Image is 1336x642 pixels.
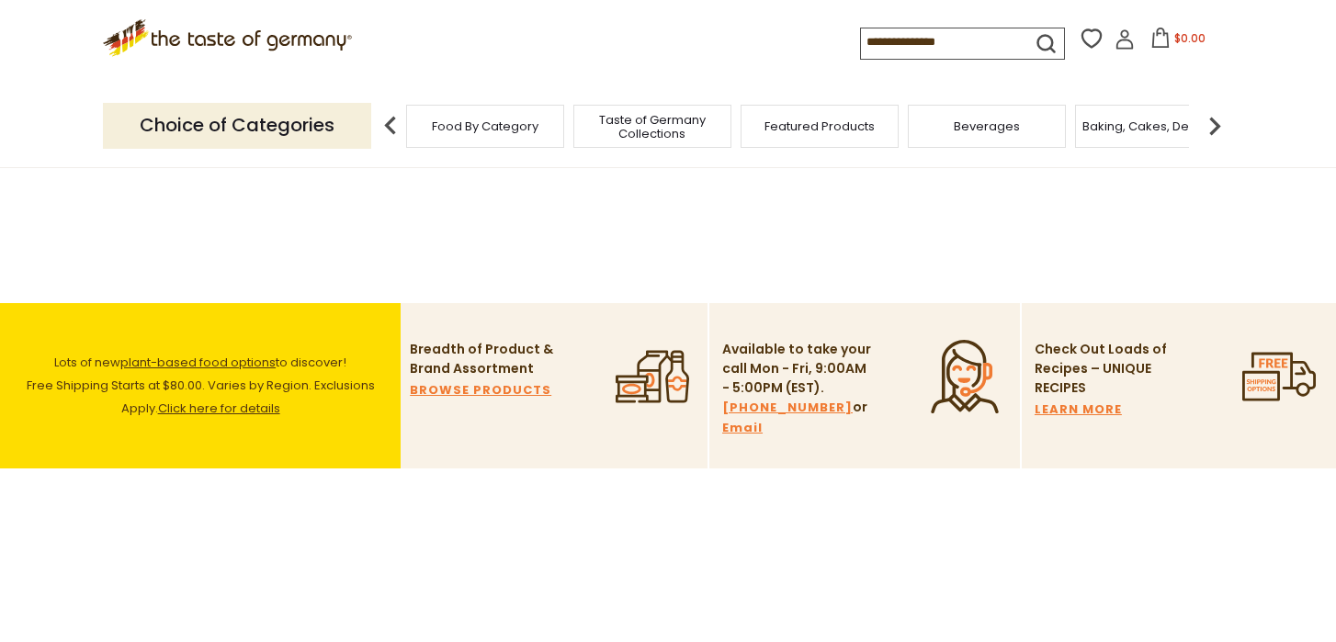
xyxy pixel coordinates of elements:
[410,380,551,400] a: BROWSE PRODUCTS
[103,103,371,148] p: Choice of Categories
[1138,28,1217,55] button: $0.00
[579,113,726,141] a: Taste of Germany Collections
[120,354,276,371] a: plant-based food options
[954,119,1020,133] a: Beverages
[432,119,538,133] a: Food By Category
[158,400,280,417] a: Click here for details
[1035,400,1122,420] a: LEARN MORE
[27,354,375,417] span: Lots of new to discover! Free Shipping Starts at $80.00. Varies by Region. Exclusions Apply.
[722,340,874,438] p: Available to take your call Mon - Fri, 9:00AM - 5:00PM (EST). or
[1196,107,1233,144] img: next arrow
[410,340,561,378] p: Breadth of Product & Brand Assortment
[1082,119,1225,133] a: Baking, Cakes, Desserts
[722,398,853,418] a: [PHONE_NUMBER]
[372,107,409,144] img: previous arrow
[1174,30,1206,46] span: $0.00
[1035,340,1168,398] p: Check Out Loads of Recipes – UNIQUE RECIPES
[722,418,763,438] a: Email
[764,119,875,133] a: Featured Products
